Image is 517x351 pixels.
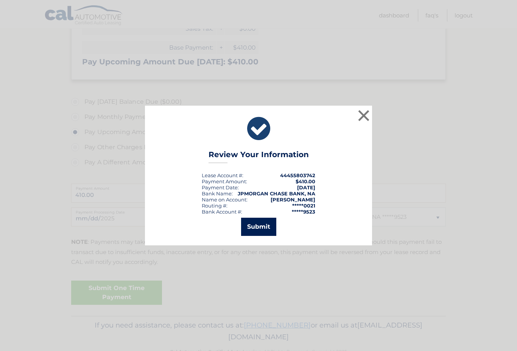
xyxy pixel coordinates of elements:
button: × [356,108,371,123]
div: Lease Account #: [202,172,243,178]
h3: Review Your Information [209,150,309,163]
div: Bank Account #: [202,209,242,215]
div: Name on Account: [202,197,248,203]
span: Payment Date [202,184,238,190]
div: Payment Amount: [202,178,247,184]
div: : [202,184,239,190]
button: Submit [241,218,276,236]
strong: 44455803742 [280,172,315,178]
span: $410.00 [296,178,315,184]
strong: [PERSON_NAME] [271,197,315,203]
strong: JPMORGAN CHASE BANK, NA [238,190,315,197]
div: Routing #: [202,203,227,209]
span: [DATE] [297,184,315,190]
div: Bank Name: [202,190,233,197]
